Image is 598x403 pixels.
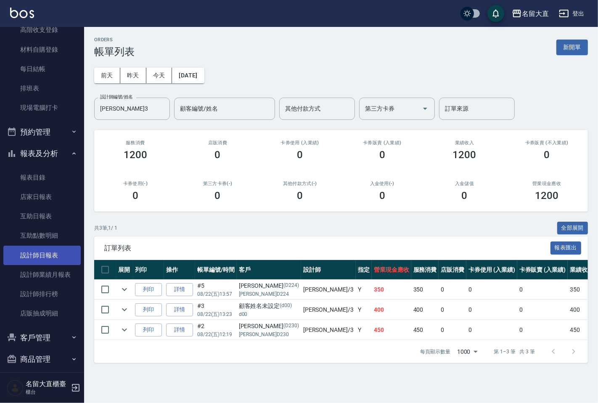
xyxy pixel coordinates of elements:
[164,260,195,280] th: 操作
[283,281,299,290] p: (D224)
[135,323,162,337] button: 列印
[297,149,303,161] h3: 0
[3,187,81,207] a: 店家日報表
[197,310,235,318] p: 08/22 (五) 13:23
[568,320,595,340] td: 450
[568,300,595,320] td: 400
[3,143,81,164] button: 報表及分析
[535,190,558,201] h3: 1200
[454,340,481,363] div: 1000
[487,5,504,22] button: save
[411,280,439,300] td: 350
[239,302,299,310] div: 顧客姓名未設定
[356,280,372,300] td: Y
[195,260,237,280] th: 帳單編號/時間
[568,280,595,300] td: 350
[26,388,69,396] p: 櫃台
[3,79,81,98] a: 排班表
[516,181,578,186] h2: 營業現金應收
[239,290,299,298] p: [PERSON_NAME]D224
[550,241,582,255] button: 報表匯出
[94,46,135,58] h3: 帳單列表
[94,224,117,232] p: 共 3 筆, 1 / 1
[517,320,568,340] td: 0
[3,304,81,323] a: 店販抽成明細
[237,260,301,280] th: 客戶
[26,380,69,388] h5: 名留大直櫃臺
[461,190,467,201] h3: 0
[550,244,582,252] a: 報表匯出
[466,260,517,280] th: 卡券使用 (入業績)
[544,149,550,161] h3: 0
[372,260,411,280] th: 營業現金應收
[494,348,535,355] p: 第 1–3 筆 共 3 筆
[94,37,135,42] h2: ORDERS
[356,300,372,320] td: Y
[104,140,167,146] h3: 服務消費
[120,68,146,83] button: 昨天
[3,226,81,245] a: 互助點數明細
[100,94,133,100] label: 設計師編號/姓名
[195,300,237,320] td: #3
[195,280,237,300] td: #5
[132,190,138,201] h3: 0
[301,300,356,320] td: [PERSON_NAME] /3
[116,260,133,280] th: 展開
[3,265,81,284] a: 設計師業績月報表
[118,283,131,296] button: expand row
[280,302,292,310] p: (d00)
[3,98,81,117] a: 現場電腦打卡
[439,280,466,300] td: 0
[372,300,411,320] td: 400
[104,181,167,186] h2: 卡券使用(-)
[3,40,81,59] a: 材料自購登錄
[104,244,550,252] span: 訂單列表
[301,260,356,280] th: 設計師
[133,260,164,280] th: 列印
[3,246,81,265] a: 設計師日報表
[239,310,299,318] p: d00
[3,168,81,187] a: 報表目錄
[556,6,588,21] button: 登出
[10,8,34,18] img: Logo
[166,323,193,337] a: 詳情
[195,320,237,340] td: #2
[301,320,356,340] td: [PERSON_NAME] /3
[411,260,439,280] th: 服務消費
[3,207,81,226] a: 互助日報表
[351,181,413,186] h2: 入金使用(-)
[351,140,413,146] h2: 卡券販賣 (入業績)
[466,320,517,340] td: 0
[146,68,172,83] button: 今天
[269,140,331,146] h2: 卡券使用 (入業績)
[356,320,372,340] td: Y
[372,280,411,300] td: 350
[517,280,568,300] td: 0
[418,102,432,115] button: Open
[517,300,568,320] td: 0
[215,149,221,161] h3: 0
[439,260,466,280] th: 店販消費
[197,331,235,338] p: 08/22 (五) 12:19
[124,149,147,161] h3: 1200
[3,121,81,143] button: 預約管理
[453,149,476,161] h3: 1200
[3,348,81,370] button: 商品管理
[439,300,466,320] td: 0
[94,68,120,83] button: 前天
[3,59,81,79] a: 每日結帳
[466,300,517,320] td: 0
[197,290,235,298] p: 08/22 (五) 13:57
[434,181,496,186] h2: 入金儲值
[411,300,439,320] td: 400
[522,8,549,19] div: 名留大直
[434,140,496,146] h2: 業績收入
[557,222,588,235] button: 全部展開
[135,303,162,316] button: 列印
[135,283,162,296] button: 列印
[166,303,193,316] a: 詳情
[568,260,595,280] th: 業績收入
[297,190,303,201] h3: 0
[187,140,249,146] h2: 店販消費
[379,190,385,201] h3: 0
